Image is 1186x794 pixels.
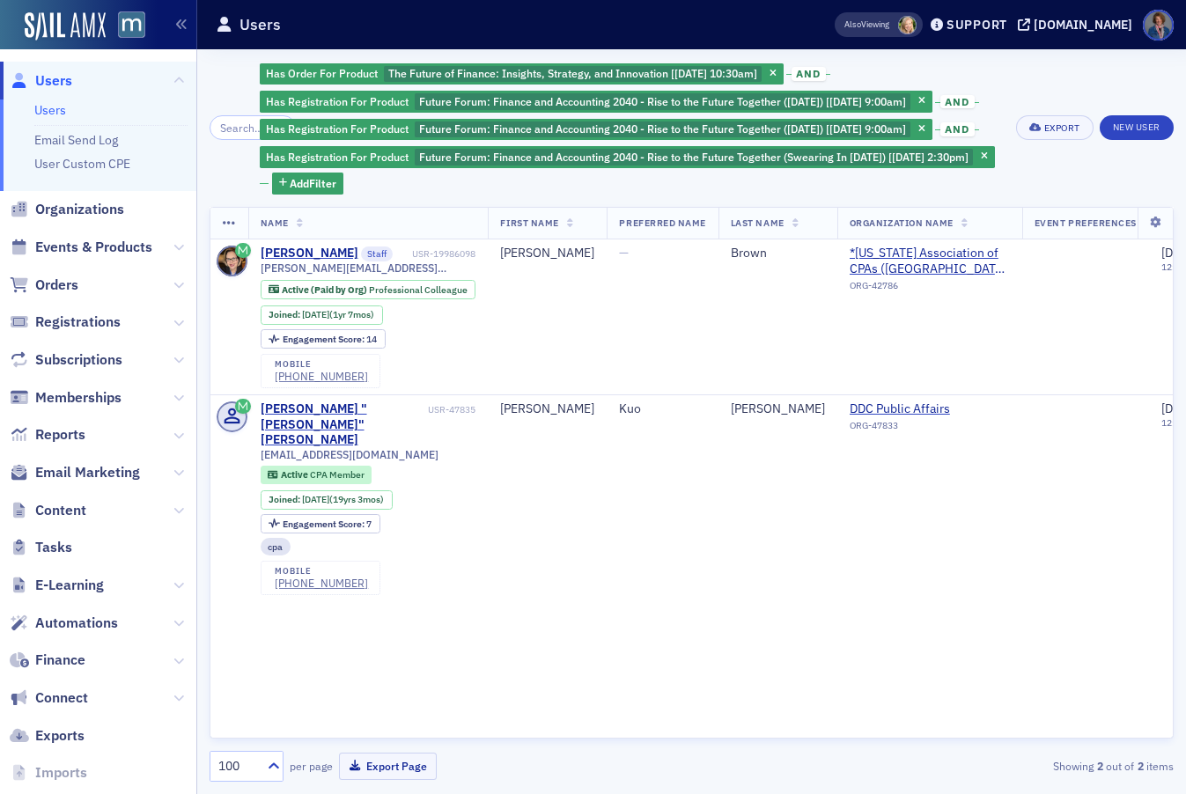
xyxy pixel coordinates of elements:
span: Professional Colleague [369,283,468,296]
span: Registrations [35,312,121,332]
img: SailAMX [118,11,145,39]
a: Email Send Log [34,132,118,148]
span: Has Registration For Product [266,150,409,164]
button: and [935,95,979,109]
div: USR-19986098 [396,248,476,260]
div: [PERSON_NAME] [500,246,594,261]
a: Subscriptions [10,350,122,370]
button: Export [1016,115,1093,140]
div: [DOMAIN_NAME] [1034,17,1132,33]
span: *Maryland Association of CPAs (Timonium, MD) [850,246,1010,276]
span: Automations [35,614,118,633]
span: Email Marketing [35,463,140,482]
span: Organizations [35,200,124,219]
input: Search… [210,115,296,140]
span: Staff [361,246,393,262]
span: and [792,67,826,81]
a: Tasks [10,538,72,557]
h1: Users [239,14,281,35]
span: E-Learning [35,576,104,595]
a: Finance [10,651,85,670]
div: ORG-47833 [850,420,1010,437]
button: and [935,122,979,136]
div: (19yrs 3mos) [302,494,384,505]
div: mobile [275,359,368,370]
div: Export [1044,123,1080,133]
span: Future Forum: Finance and Accounting 2040 - Rise to the Future Together (Swearing In [DATE]) [[DA... [419,150,969,164]
button: and [786,67,830,81]
div: Joined: 2006-06-15 00:00:00 [261,490,393,510]
div: mobile [275,566,368,577]
span: and [940,122,975,136]
div: Future Forum: Finance and Accounting 2040 - Rise to the Future Together (Swearing In 2025) [11/20... [260,146,995,168]
span: Subscriptions [35,350,122,370]
span: Engagement Score : [283,518,366,530]
button: Export Page [339,753,437,780]
a: Users [34,102,66,118]
div: USR-47835 [428,404,475,415]
span: [DATE] [302,493,329,505]
a: Imports [10,763,87,783]
span: Imports [35,763,87,783]
strong: 2 [1134,758,1146,774]
span: [DATE] [302,308,329,320]
div: ORG-42786 [850,280,1010,298]
span: Preferred Name [619,217,705,229]
span: Last Name [731,217,785,229]
div: cpa [261,538,291,555]
span: Orders [35,276,78,295]
div: Engagement Score: 14 [261,329,386,349]
span: Joined : [269,309,302,320]
span: Profile [1143,10,1174,40]
a: E-Learning [10,576,104,595]
a: View Homepage [106,11,145,41]
img: SailAMX [25,12,106,40]
label: per page [290,758,333,774]
a: Users [10,71,72,91]
span: Active [281,468,310,481]
div: Also [844,18,861,30]
a: [PERSON_NAME] [261,246,358,261]
span: Has Order For Product [266,66,378,80]
span: Exports [35,726,85,746]
div: Kuo [619,401,705,417]
a: [PERSON_NAME] "[PERSON_NAME]" [PERSON_NAME] [261,401,425,448]
span: Future Forum: Finance and Accounting 2040 - Rise to the Future Together ([DATE]) [[DATE] 9:00am] [419,121,906,136]
a: *[US_STATE] Association of CPAs ([GEOGRAPHIC_DATA], [GEOGRAPHIC_DATA]) [850,246,1010,276]
div: Brown [731,246,825,261]
a: Email Marketing [10,463,140,482]
a: Active (Paid by Org) Professional Colleague [269,283,467,295]
span: and [940,95,975,109]
button: [DOMAIN_NAME] [1018,18,1138,31]
span: Joined : [269,494,302,505]
span: Has Registration For Product [266,94,409,108]
a: DDC Public Affairs [850,401,1010,417]
div: [PERSON_NAME] [500,401,594,417]
a: Content [10,501,86,520]
span: [EMAIL_ADDRESS][DOMAIN_NAME] [261,448,438,461]
a: Reports [10,425,85,445]
a: Orders [10,276,78,295]
div: Support [947,17,1007,33]
span: First Name [500,217,558,229]
span: Rebekah Olson [898,16,917,34]
a: Registrations [10,312,121,332]
a: [PHONE_NUMBER] [275,370,368,383]
div: [PERSON_NAME] [731,401,825,417]
span: Connect [35,688,88,708]
span: The Future of Finance: Insights, Strategy, and Innovation [[DATE] 10:30am] [388,66,757,80]
div: Future Forum: Finance and Accounting 2040 - Rise to the Future Together (November 2025) [11/12/20... [260,119,932,141]
div: Joined: 2024-01-30 00:00:00 [261,305,383,325]
span: Viewing [844,18,889,31]
span: CPA Member [310,468,365,481]
a: [PHONE_NUMBER] [275,577,368,590]
div: (1yr 7mos) [302,309,374,320]
div: 7 [283,519,372,529]
span: Has Registration For Product [266,121,409,136]
a: User Custom CPE [34,156,130,172]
